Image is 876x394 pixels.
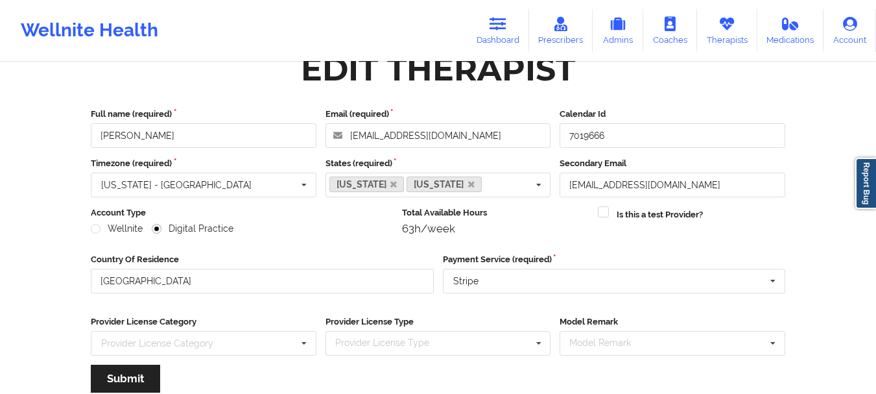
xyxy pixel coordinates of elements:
label: Secondary Email [560,157,785,170]
label: Calendar Id [560,108,785,121]
label: Total Available Hours [402,206,589,219]
div: Model Remark [566,336,650,351]
div: Stripe [453,277,479,286]
input: Email [560,173,785,197]
label: Model Remark [560,315,785,328]
a: [US_STATE] [407,177,482,192]
a: Coaches [643,9,697,52]
div: Provider License Type [332,336,448,351]
a: Dashboard [467,9,529,52]
label: Timezone (required) [91,157,316,170]
a: Report Bug [855,158,876,209]
label: Provider License Type [326,315,551,328]
a: Prescribers [529,9,593,52]
label: Country Of Residence [91,253,434,266]
label: Is this a test Provider? [617,208,703,221]
a: [US_STATE] [329,177,405,192]
label: Digital Practice [152,223,233,234]
div: Provider License Category [101,339,213,348]
input: Full name [91,123,316,148]
a: Admins [593,9,643,52]
label: Email (required) [326,108,551,121]
div: 63h/week [402,222,589,235]
button: Submit [91,365,160,393]
input: Calendar Id [560,123,785,148]
label: Account Type [91,206,393,219]
a: Medications [757,9,824,52]
label: Payment Service (required) [443,253,786,266]
div: [US_STATE] - [GEOGRAPHIC_DATA] [101,180,252,190]
a: Therapists [697,9,757,52]
div: Edit Therapist [301,49,575,90]
label: Provider License Category [91,315,316,328]
label: Wellnite [91,223,143,234]
a: Account [823,9,876,52]
label: States (required) [326,157,551,170]
input: Email address [326,123,551,148]
label: Full name (required) [91,108,316,121]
